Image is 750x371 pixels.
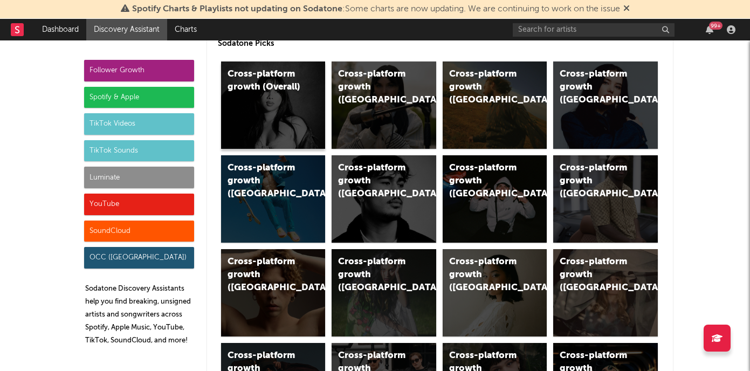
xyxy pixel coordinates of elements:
[443,249,547,336] a: Cross-platform growth ([GEOGRAPHIC_DATA])
[167,19,204,40] a: Charts
[332,155,436,243] a: Cross-platform growth ([GEOGRAPHIC_DATA])
[221,155,326,243] a: Cross-platform growth ([GEOGRAPHIC_DATA])
[84,87,194,108] div: Spotify & Apple
[84,221,194,242] div: SoundCloud
[84,194,194,215] div: YouTube
[553,61,658,149] a: Cross-platform growth ([GEOGRAPHIC_DATA])
[35,19,86,40] a: Dashboard
[332,61,436,149] a: Cross-platform growth ([GEOGRAPHIC_DATA])
[84,167,194,188] div: Luminate
[218,37,662,50] p: Sodatone Picks
[560,256,633,294] div: Cross-platform growth ([GEOGRAPHIC_DATA])
[513,23,675,37] input: Search for artists
[132,5,620,13] span: : Some charts are now updating. We are continuing to work on the issue
[332,249,436,336] a: Cross-platform growth ([GEOGRAPHIC_DATA])
[221,249,326,336] a: Cross-platform growth ([GEOGRAPHIC_DATA])
[553,249,658,336] a: Cross-platform growth ([GEOGRAPHIC_DATA])
[560,162,633,201] div: Cross-platform growth ([GEOGRAPHIC_DATA])
[338,162,411,201] div: Cross-platform growth ([GEOGRAPHIC_DATA])
[228,162,301,201] div: Cross-platform growth ([GEOGRAPHIC_DATA])
[706,25,713,34] button: 99+
[228,256,301,294] div: Cross-platform growth ([GEOGRAPHIC_DATA])
[443,61,547,149] a: Cross-platform growth ([GEOGRAPHIC_DATA])
[449,162,522,201] div: Cross-platform growth ([GEOGRAPHIC_DATA]/GSA)
[221,61,326,149] a: Cross-platform growth (Overall)
[84,60,194,81] div: Follower Growth
[553,155,658,243] a: Cross-platform growth ([GEOGRAPHIC_DATA])
[132,5,342,13] span: Spotify Charts & Playlists not updating on Sodatone
[84,113,194,135] div: TikTok Videos
[709,22,723,30] div: 99 +
[84,140,194,162] div: TikTok Sounds
[443,155,547,243] a: Cross-platform growth ([GEOGRAPHIC_DATA]/GSA)
[338,68,411,107] div: Cross-platform growth ([GEOGRAPHIC_DATA])
[623,5,630,13] span: Dismiss
[449,68,522,107] div: Cross-platform growth ([GEOGRAPHIC_DATA])
[86,19,167,40] a: Discovery Assistant
[560,68,633,107] div: Cross-platform growth ([GEOGRAPHIC_DATA])
[85,283,194,347] p: Sodatone Discovery Assistants help you find breaking, unsigned artists and songwriters across Spo...
[84,247,194,269] div: OCC ([GEOGRAPHIC_DATA])
[338,256,411,294] div: Cross-platform growth ([GEOGRAPHIC_DATA])
[228,68,301,94] div: Cross-platform growth (Overall)
[449,256,522,294] div: Cross-platform growth ([GEOGRAPHIC_DATA])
